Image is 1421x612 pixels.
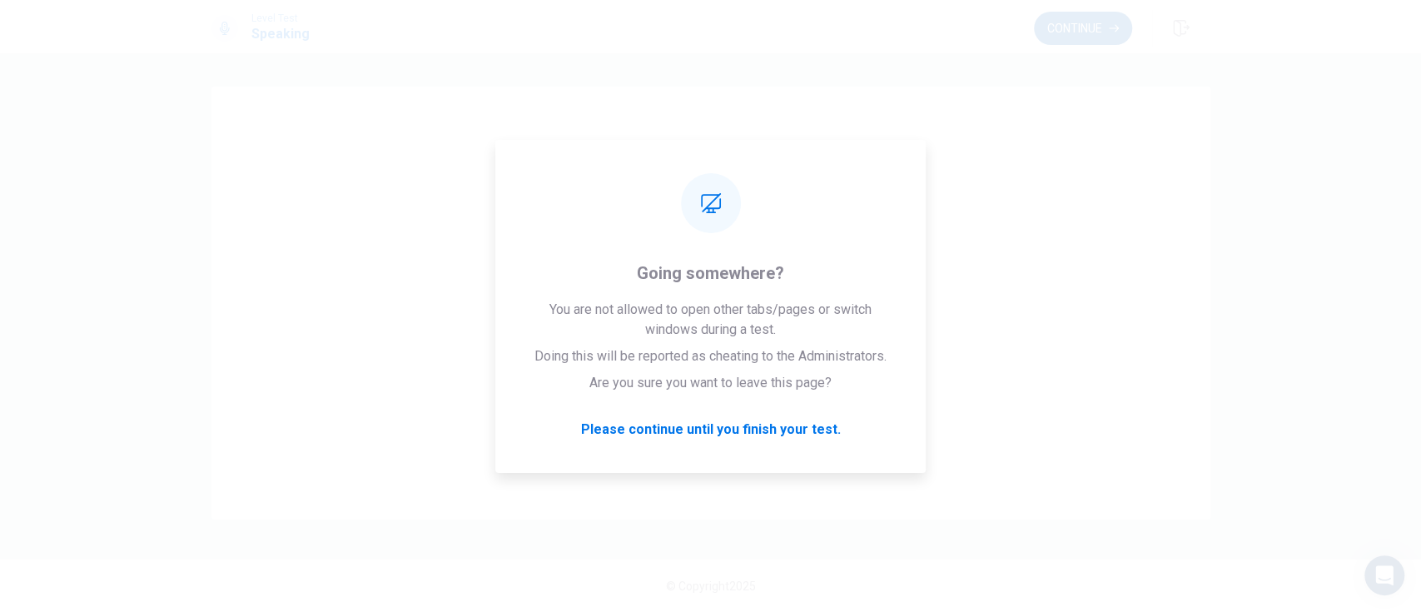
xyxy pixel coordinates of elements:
span: You have seen all of the questions in the Speaking section [527,320,895,340]
span: Level Test [251,12,310,24]
h1: Speaking [251,24,310,44]
span: Click on continue to move on. [527,353,895,373]
div: Open Intercom Messenger [1364,555,1404,595]
button: Continue [1034,12,1132,45]
span: © Copyright 2025 [666,580,756,593]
